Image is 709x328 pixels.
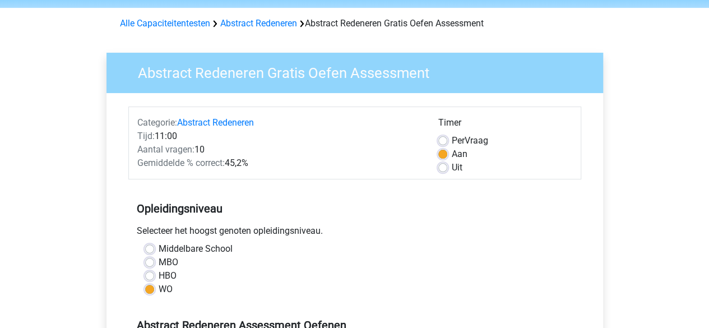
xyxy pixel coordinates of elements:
div: 10 [129,143,430,156]
div: Selecteer het hoogst genoten opleidingsniveau. [128,224,581,242]
label: Aan [452,147,467,161]
a: Alle Capaciteitentesten [120,18,210,29]
div: Abstract Redeneren Gratis Oefen Assessment [115,17,594,30]
label: Vraag [452,134,488,147]
span: Per [452,135,465,146]
span: Aantal vragen: [137,144,194,155]
label: Middelbare School [159,242,233,256]
span: Tijd: [137,131,155,141]
a: Abstract Redeneren [220,18,297,29]
a: Abstract Redeneren [177,117,254,128]
span: Categorie: [137,117,177,128]
label: WO [159,283,173,296]
span: Gemiddelde % correct: [137,158,225,168]
h3: Abstract Redeneren Gratis Oefen Assessment [124,60,595,82]
div: 11:00 [129,130,430,143]
h5: Opleidingsniveau [137,197,573,220]
label: HBO [159,269,177,283]
div: Timer [438,116,572,134]
div: 45,2% [129,156,430,170]
label: Uit [452,161,462,174]
label: MBO [159,256,178,269]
